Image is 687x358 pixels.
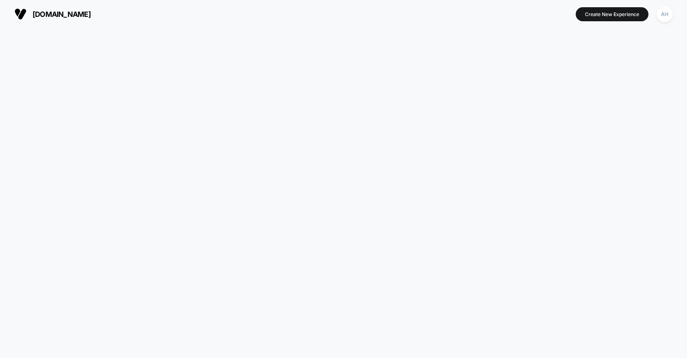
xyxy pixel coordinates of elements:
img: Visually logo [14,8,27,20]
button: Create New Experience [576,7,648,21]
button: AH [654,6,675,22]
div: AH [657,6,673,22]
span: [DOMAIN_NAME] [33,10,91,18]
button: [DOMAIN_NAME] [12,8,93,20]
